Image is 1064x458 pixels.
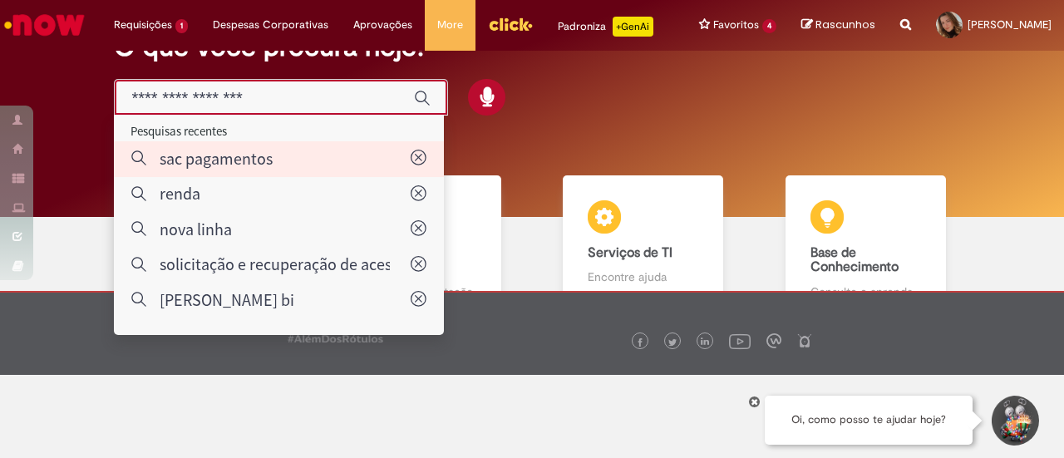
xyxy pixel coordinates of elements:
[558,17,653,37] div: Padroniza
[437,17,463,33] span: More
[810,283,921,300] p: Consulte e aprenda
[701,337,709,347] img: logo_footer_linkedin.png
[175,19,188,33] span: 1
[668,338,677,347] img: logo_footer_twitter.png
[762,19,776,33] span: 4
[765,396,973,445] div: Oi, como posso te ajudar hoje?
[2,8,87,42] img: ServiceNow
[968,17,1052,32] span: [PERSON_NAME]
[588,268,698,285] p: Encontre ajuda
[755,175,978,319] a: Base de Conhecimento Consulte e aprenda
[353,17,412,33] span: Aprovações
[729,330,751,352] img: logo_footer_youtube.png
[801,17,875,33] a: Rascunhos
[114,32,949,62] h2: O que você procura hoje?
[488,12,533,37] img: click_logo_yellow_360x200.png
[810,244,899,276] b: Base de Conhecimento
[713,17,759,33] span: Favoritos
[588,244,672,261] b: Serviços de TI
[213,17,328,33] span: Despesas Corporativas
[636,338,644,347] img: logo_footer_facebook.png
[613,17,653,37] p: +GenAi
[114,17,172,33] span: Requisições
[532,175,755,319] a: Serviços de TI Encontre ajuda
[87,175,310,319] a: Tirar dúvidas Tirar dúvidas com Lupi Assist e Gen Ai
[797,333,812,348] img: logo_footer_naosei.png
[989,396,1039,446] button: Iniciar Conversa de Suporte
[766,333,781,348] img: logo_footer_workplace.png
[815,17,875,32] span: Rascunhos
